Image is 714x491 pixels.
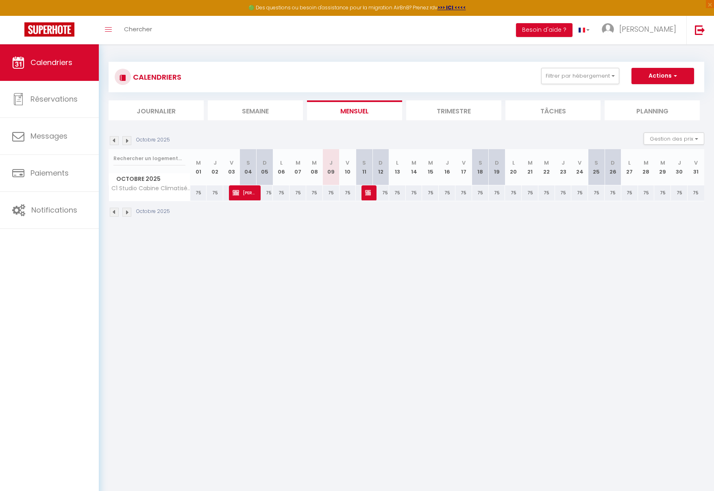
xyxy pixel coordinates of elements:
[631,68,694,84] button: Actions
[479,159,482,167] abbr: S
[329,159,333,167] abbr: J
[340,185,356,200] div: 75
[213,159,217,167] abbr: J
[124,25,152,33] span: Chercher
[489,149,505,185] th: 19
[131,68,181,86] h3: CALENDRIERS
[406,149,422,185] th: 14
[571,185,588,200] div: 75
[312,159,317,167] abbr: M
[688,185,704,200] div: 75
[362,159,366,167] abbr: S
[296,159,300,167] abbr: M
[31,205,77,215] span: Notifications
[611,159,615,167] abbr: D
[136,136,170,144] p: Octobre 2025
[190,185,207,200] div: 75
[306,185,323,200] div: 75
[489,185,505,200] div: 75
[594,159,598,167] abbr: S
[644,133,704,145] button: Gestion des prix
[396,159,398,167] abbr: L
[538,185,555,200] div: 75
[428,159,433,167] abbr: M
[621,185,638,200] div: 75
[462,159,466,167] abbr: V
[678,159,681,167] abbr: J
[495,159,499,167] abbr: D
[439,185,455,200] div: 75
[273,185,290,200] div: 75
[638,149,655,185] th: 28
[538,149,555,185] th: 22
[257,149,273,185] th: 05
[207,149,223,185] th: 02
[30,131,67,141] span: Messages
[246,159,250,167] abbr: S
[30,57,72,67] span: Calendriers
[562,159,565,167] abbr: J
[389,185,406,200] div: 75
[505,100,601,120] li: Tâches
[555,149,572,185] th: 23
[113,151,185,166] input: Rechercher un logement...
[654,149,671,185] th: 29
[472,185,489,200] div: 75
[638,185,655,200] div: 75
[671,185,688,200] div: 75
[257,185,273,200] div: 75
[505,149,522,185] th: 20
[240,149,257,185] th: 04
[223,149,240,185] th: 03
[346,159,349,167] abbr: V
[455,149,472,185] th: 17
[588,149,605,185] th: 25
[660,159,665,167] abbr: M
[118,16,158,44] a: Chercher
[109,173,190,185] span: Octobre 2025
[528,159,533,167] abbr: M
[671,149,688,185] th: 30
[654,185,671,200] div: 75
[110,185,192,191] span: C1 Studio Cabine Climatisé Bleu Azur Esterel
[411,159,416,167] abbr: M
[323,185,340,200] div: 75
[605,100,700,120] li: Planning
[207,185,223,200] div: 75
[605,185,621,200] div: 75
[290,149,306,185] th: 07
[605,149,621,185] th: 26
[323,149,340,185] th: 09
[422,185,439,200] div: 75
[455,185,472,200] div: 75
[356,149,372,185] th: 11
[263,159,267,167] abbr: D
[190,149,207,185] th: 01
[571,149,588,185] th: 24
[439,149,455,185] th: 16
[307,100,402,120] li: Mensuel
[340,149,356,185] th: 10
[516,23,573,37] button: Besoin d'aide ?
[505,185,522,200] div: 75
[109,100,204,120] li: Journalier
[694,159,698,167] abbr: V
[541,68,619,84] button: Filtrer par hébergement
[446,159,449,167] abbr: J
[695,25,705,35] img: logout
[621,149,638,185] th: 27
[365,185,371,200] span: [PERSON_NAME]
[596,16,686,44] a: ... [PERSON_NAME]
[196,159,201,167] abbr: M
[30,168,69,178] span: Paiements
[233,185,255,200] span: [PERSON_NAME]
[628,159,631,167] abbr: L
[555,185,572,200] div: 75
[372,185,389,200] div: 75
[406,100,501,120] li: Trimestre
[578,159,581,167] abbr: V
[230,159,233,167] abbr: V
[306,149,323,185] th: 08
[512,159,515,167] abbr: L
[136,208,170,215] p: Octobre 2025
